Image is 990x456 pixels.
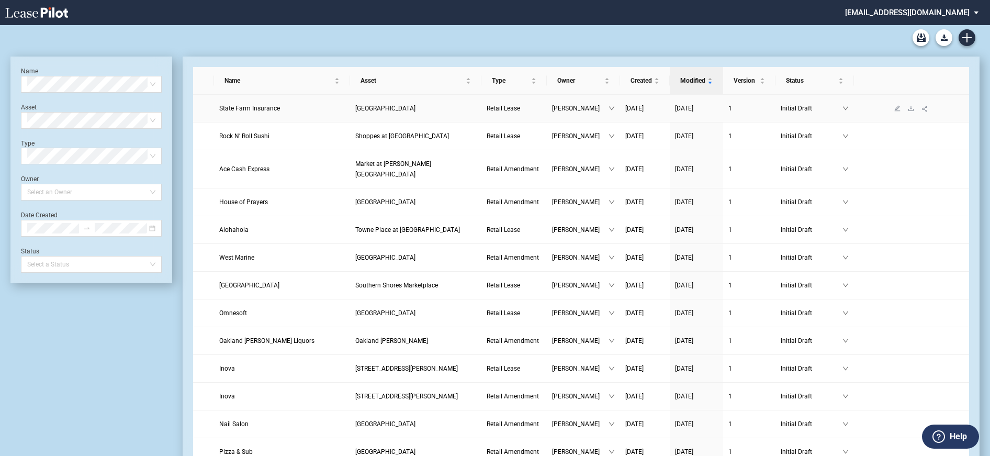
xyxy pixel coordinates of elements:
[219,337,314,344] span: Oakland Mills Liquors
[670,67,723,95] th: Modified
[609,105,615,112] span: down
[609,254,615,261] span: down
[781,103,842,114] span: Initial Draft
[675,365,693,372] span: [DATE]
[625,363,665,374] a: [DATE]
[675,226,693,233] span: [DATE]
[219,336,345,346] a: Oakland [PERSON_NAME] Liquors
[609,199,615,205] span: down
[723,67,775,95] th: Version
[219,308,345,318] a: Omnesoft
[355,308,476,318] a: [GEOGRAPHIC_DATA]
[355,365,458,372] span: 45745 Nokes Boulevard
[932,29,955,46] md-menu: Download Blank Form List
[21,248,39,255] label: Status
[625,420,644,428] span: [DATE]
[620,67,670,95] th: Created
[219,448,253,455] span: Pizza & Sub
[487,282,520,289] span: Retail Lease
[355,280,476,291] a: Southern Shores Marketplace
[781,308,842,318] span: Initial Draft
[487,448,539,455] span: Retail Amendment
[355,132,449,140] span: Shoppes at Belvedere
[781,225,842,235] span: Initial Draft
[625,226,644,233] span: [DATE]
[219,103,345,114] a: State Farm Insurance
[219,164,345,174] a: Ace Cash Express
[609,310,615,316] span: down
[355,197,476,207] a: [GEOGRAPHIC_DATA]
[355,393,458,400] span: 45745 Nokes Boulevard
[609,282,615,288] span: down
[609,227,615,233] span: down
[625,337,644,344] span: [DATE]
[609,449,615,455] span: down
[552,419,609,429] span: [PERSON_NAME]
[891,105,904,112] a: edit
[675,419,718,429] a: [DATE]
[224,75,332,86] span: Name
[355,198,415,206] span: Northwest Plaza
[219,198,268,206] span: House of Prayers
[950,430,967,443] label: Help
[557,75,602,86] span: Owner
[552,103,609,114] span: [PERSON_NAME]
[83,225,91,232] span: to
[355,159,476,180] a: Market at [PERSON_NAME][GEOGRAPHIC_DATA]
[487,336,542,346] a: Retail Amendment
[842,254,849,261] span: down
[609,338,615,344] span: down
[487,391,542,402] a: Retail Amendment
[728,420,732,428] span: 1
[625,132,644,140] span: [DATE]
[487,309,520,317] span: Retail Lease
[625,393,644,400] span: [DATE]
[728,282,732,289] span: 1
[675,336,718,346] a: [DATE]
[355,160,431,178] span: Market at Opitz Crossing
[625,198,644,206] span: [DATE]
[487,226,520,233] span: Retail Lease
[625,419,665,429] a: [DATE]
[775,67,854,95] th: Status
[219,131,345,141] a: Rock N’ Roll Sushi
[219,254,254,261] span: West Marine
[728,337,732,344] span: 1
[625,252,665,263] a: [DATE]
[21,212,58,219] label: Date Created
[842,365,849,372] span: down
[625,282,644,289] span: [DATE]
[625,225,665,235] a: [DATE]
[908,105,914,112] span: download
[552,225,609,235] span: [PERSON_NAME]
[675,103,718,114] a: [DATE]
[552,336,609,346] span: [PERSON_NAME]
[625,105,644,112] span: [DATE]
[552,308,609,318] span: [PERSON_NAME]
[552,280,609,291] span: [PERSON_NAME]
[842,449,849,455] span: down
[609,365,615,372] span: down
[83,225,91,232] span: swap-right
[355,103,476,114] a: [GEOGRAPHIC_DATA]
[625,309,644,317] span: [DATE]
[842,166,849,172] span: down
[487,165,539,173] span: Retail Amendment
[728,165,732,173] span: 1
[21,104,37,111] label: Asset
[781,280,842,291] span: Initial Draft
[728,308,770,318] a: 1
[355,391,476,402] a: [STREET_ADDRESS][PERSON_NAME]
[487,105,520,112] span: Retail Lease
[728,164,770,174] a: 1
[219,197,345,207] a: House of Prayers
[219,420,249,428] span: Nail Salon
[842,310,849,316] span: down
[728,391,770,402] a: 1
[728,197,770,207] a: 1
[219,252,345,263] a: West Marine
[219,419,345,429] a: Nail Salon
[361,75,464,86] span: Asset
[728,280,770,291] a: 1
[728,336,770,346] a: 1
